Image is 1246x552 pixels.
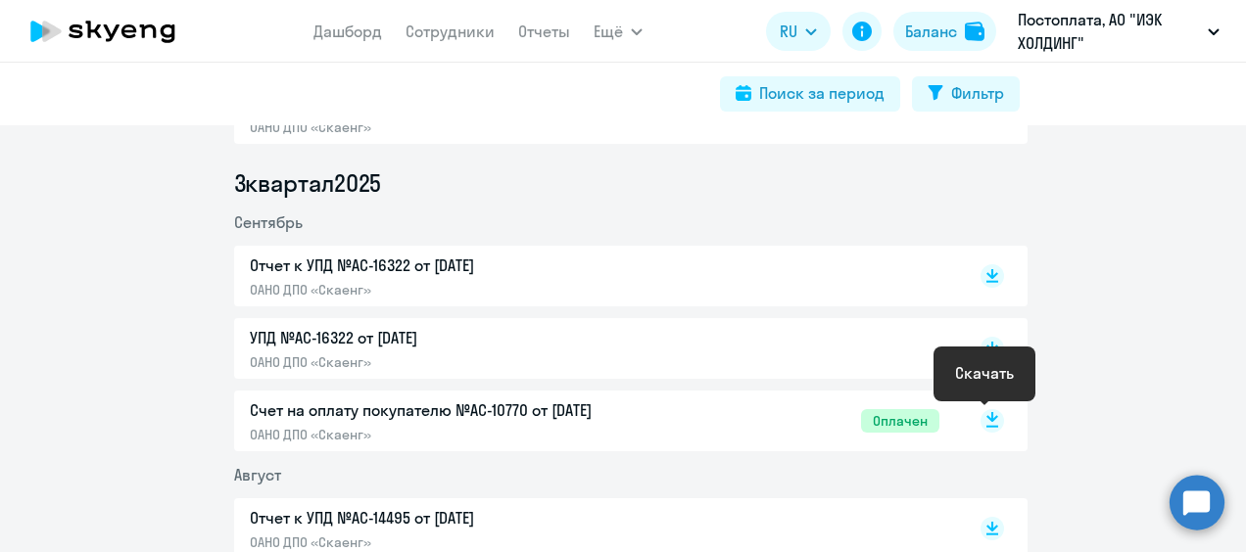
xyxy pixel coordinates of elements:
[250,326,661,349] p: УПД №AC-16322 от [DATE]
[912,76,1020,112] button: Фильтр
[250,398,661,422] p: Счет на оплату покупателю №AC-10770 от [DATE]
[951,81,1004,105] div: Фильтр
[250,253,939,299] a: Отчет к УПД №AC-16322 от [DATE]ОАНО ДПО «Скаенг»
[250,326,939,371] a: УПД №AC-16322 от [DATE]ОАНО ДПО «Скаенг»
[250,506,939,551] a: Отчет к УПД №AC-14495 от [DATE]ОАНО ДПО «Скаенг»
[250,426,661,443] p: ОАНО ДПО «Скаенг»
[594,12,643,51] button: Ещё
[250,506,661,529] p: Отчет к УПД №AC-14495 от [DATE]
[720,76,900,112] button: Поиск за период
[234,465,281,484] span: Август
[861,409,939,433] span: Оплачен
[955,361,1014,385] div: Скачать
[250,533,661,551] p: ОАНО ДПО «Скаенг»
[766,12,831,51] button: RU
[1018,8,1200,55] p: Постоплата, АО "ИЭК ХОЛДИНГ"
[594,20,623,43] span: Ещё
[406,22,495,41] a: Сотрудники
[234,167,1028,199] li: 3 квартал 2025
[234,212,303,232] span: Сентябрь
[313,22,382,41] a: Дашборд
[905,20,957,43] div: Баланс
[759,81,885,105] div: Поиск за период
[250,281,661,299] p: ОАНО ДПО «Скаенг»
[780,20,797,43] span: RU
[1008,8,1229,55] button: Постоплата, АО "ИЭК ХОЛДИНГ"
[250,118,661,136] p: ОАНО ДПО «Скаенг»
[250,253,661,277] p: Отчет к УПД №AC-16322 от [DATE]
[518,22,570,41] a: Отчеты
[250,353,661,371] p: ОАНО ДПО «Скаенг»
[965,22,984,41] img: balance
[893,12,996,51] button: Балансbalance
[250,398,939,443] a: Счет на оплату покупателю №AC-10770 от [DATE]ОАНО ДПО «Скаенг»Оплачен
